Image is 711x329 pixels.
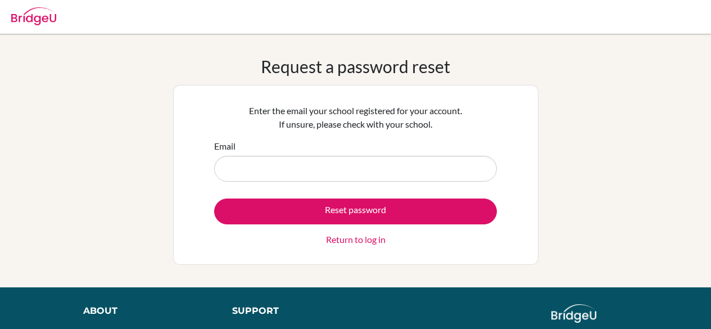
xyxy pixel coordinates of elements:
img: Bridge-U [11,7,56,25]
a: Return to log in [326,233,386,246]
div: Support [232,304,345,318]
img: logo_white@2x-f4f0deed5e89b7ecb1c2cc34c3e3d731f90f0f143d5ea2071677605dd97b5244.png [551,304,597,323]
h1: Request a password reset [261,56,450,76]
div: About [83,304,207,318]
button: Reset password [214,199,497,224]
p: Enter the email your school registered for your account. If unsure, please check with your school. [214,104,497,131]
label: Email [214,139,236,153]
